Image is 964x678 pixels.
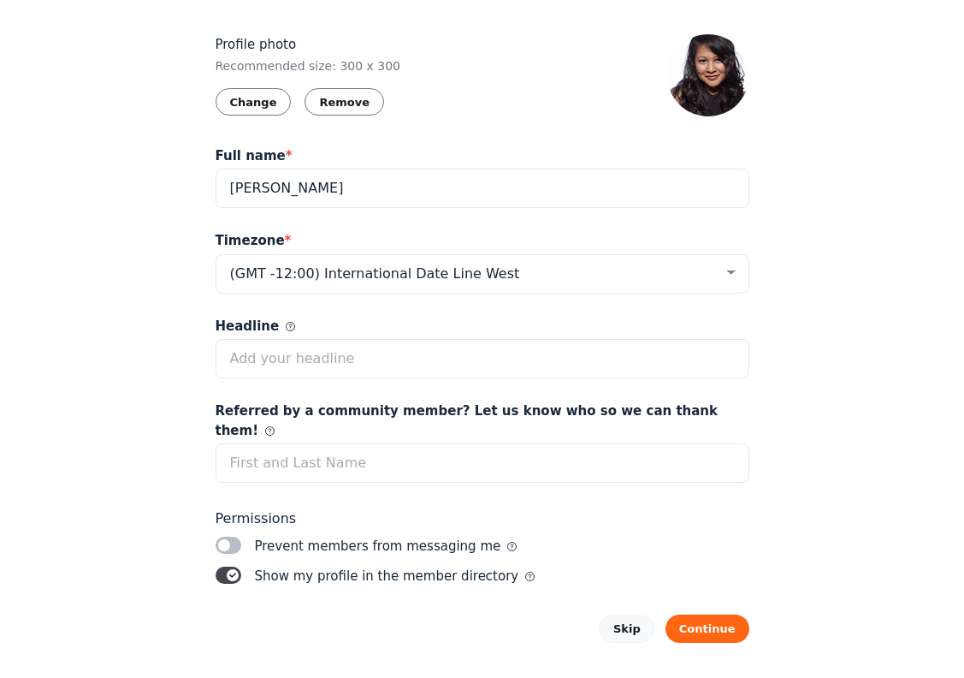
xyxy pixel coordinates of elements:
[216,57,401,74] div: Recommended size: 300 x 300
[216,401,749,440] span: Referred by a community member? Let us know who so we can thank them!
[599,615,655,642] button: Skip
[665,615,749,642] button: Continue
[216,510,749,527] span: Permissions
[255,537,517,556] span: Prevent members from messaging me
[216,35,401,55] label: Profile photo
[305,88,384,116] button: Remove
[255,567,535,586] span: Show my profile in the member directory
[216,88,292,116] button: Change
[216,146,293,166] span: Full name
[216,339,749,378] input: Add your headline
[216,231,292,251] span: Timezone
[216,317,296,336] span: Headline
[216,443,749,483] input: First and Last Name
